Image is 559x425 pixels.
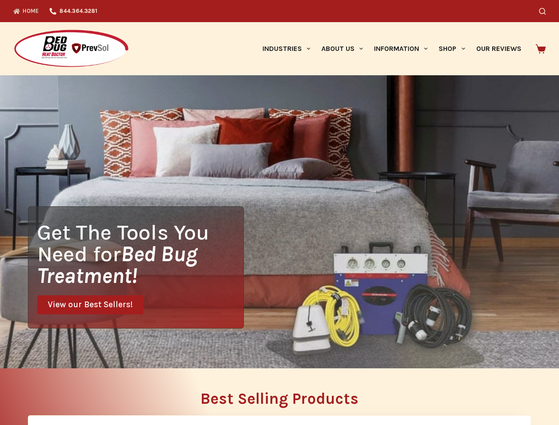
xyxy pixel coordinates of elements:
a: Information [369,22,433,75]
img: Prevsol/Bed Bug Heat Doctor [13,29,129,69]
a: View our Best Sellers! [37,295,143,314]
h1: Get The Tools You Need for [37,221,243,286]
i: Bed Bug Treatment! [37,241,197,288]
a: Our Reviews [470,22,527,75]
nav: Primary [257,22,527,75]
a: About Us [316,22,368,75]
button: Search [539,8,546,15]
a: Industries [257,22,316,75]
h2: Best Selling Products [28,391,531,406]
a: Shop [433,22,470,75]
span: View our Best Sellers! [48,301,133,309]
